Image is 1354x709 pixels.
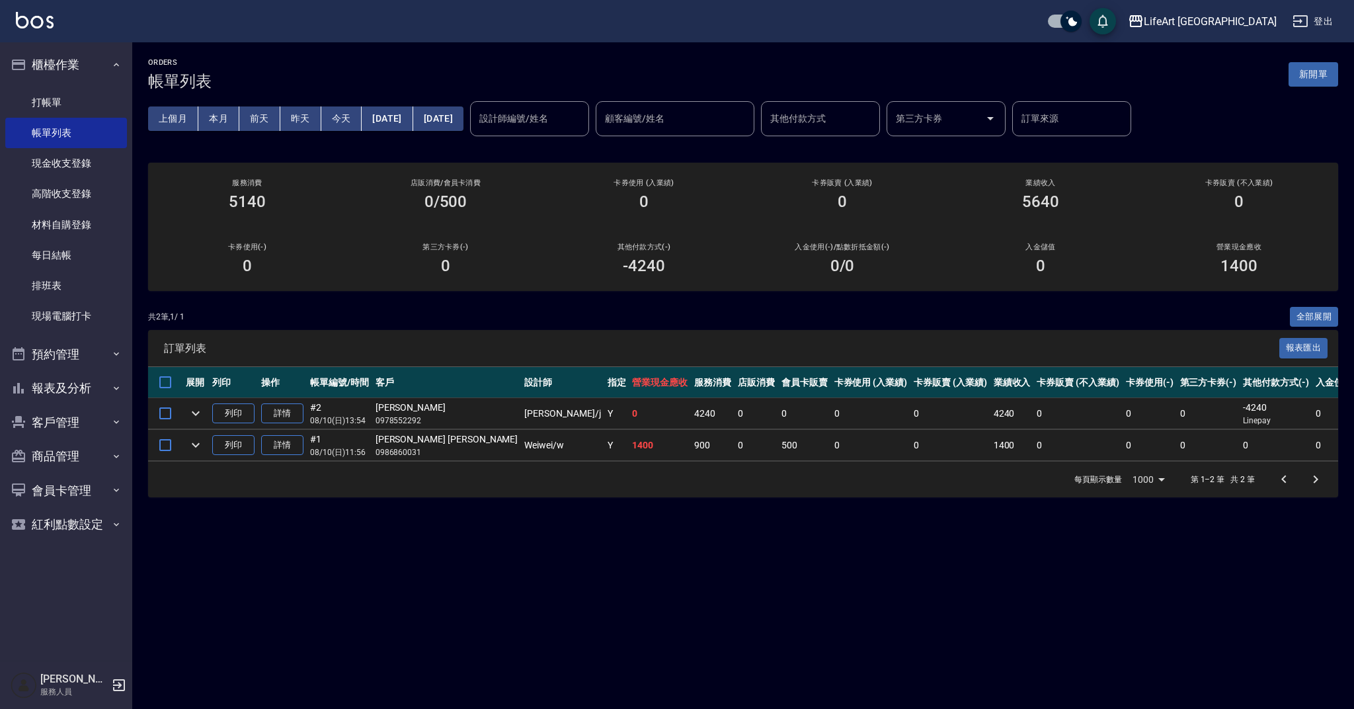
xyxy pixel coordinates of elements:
[759,179,926,187] h2: 卡券販賣 (入業績)
[5,210,127,240] a: 材料自購登錄
[243,257,252,275] h3: 0
[1127,462,1170,497] div: 1000
[778,430,831,461] td: 500
[604,430,629,461] td: Y
[1033,398,1122,429] td: 0
[1177,430,1240,461] td: 0
[561,243,727,251] h2: 其他付款方式(-)
[5,301,127,331] a: 現場電腦打卡
[521,430,604,461] td: Weiwei /w
[639,192,649,211] h3: 0
[1036,257,1045,275] h3: 0
[5,474,127,508] button: 會員卡管理
[441,257,450,275] h3: 0
[376,415,518,427] p: 0978552292
[362,243,529,251] h2: 第三方卡券(-)
[1144,13,1277,30] div: LifeArt [GEOGRAPHIC_DATA]
[691,430,735,461] td: 900
[1074,474,1122,485] p: 每頁顯示數量
[5,118,127,148] a: 帳單列表
[1287,9,1338,34] button: 登出
[910,398,990,429] td: 0
[1279,338,1328,358] button: 報表匯出
[1090,8,1116,34] button: save
[40,673,108,686] h5: [PERSON_NAME]
[1290,307,1339,327] button: 全部展開
[1289,67,1338,80] a: 新開單
[1123,430,1177,461] td: 0
[5,48,127,82] button: 櫃檯作業
[148,72,212,91] h3: 帳單列表
[1240,430,1312,461] td: 0
[376,433,518,446] div: [PERSON_NAME] [PERSON_NAME]
[307,367,372,398] th: 帳單編號/時間
[604,367,629,398] th: 指定
[1156,179,1322,187] h2: 卡券販賣 (不入業績)
[1033,430,1122,461] td: 0
[376,401,518,415] div: [PERSON_NAME]
[164,243,331,251] h2: 卡券使用(-)
[5,148,127,179] a: 現金收支登錄
[362,179,529,187] h2: 店販消費 /會員卡消費
[5,439,127,474] button: 商品管理
[691,367,735,398] th: 服務消費
[1243,415,1309,427] p: Linepay
[1240,398,1312,429] td: -4240
[16,12,54,28] img: Logo
[5,507,127,542] button: 紅利點數設定
[1279,341,1328,354] a: 報表匯出
[1123,8,1282,35] button: LifeArt [GEOGRAPHIC_DATA]
[307,398,372,429] td: #2
[830,257,855,275] h3: 0 /0
[735,398,778,429] td: 0
[5,271,127,301] a: 排班表
[229,192,266,211] h3: 5140
[424,192,467,211] h3: 0/500
[212,435,255,456] button: 列印
[1022,192,1059,211] h3: 5640
[1123,367,1177,398] th: 卡券使用(-)
[629,398,691,429] td: 0
[831,398,911,429] td: 0
[1191,474,1255,485] p: 第 1–2 筆 共 2 筆
[164,342,1279,355] span: 訂單列表
[362,106,413,131] button: [DATE]
[629,367,691,398] th: 營業現金應收
[957,179,1124,187] h2: 業績收入
[778,398,831,429] td: 0
[307,430,372,461] td: #1
[561,179,727,187] h2: 卡券使用 (入業績)
[1240,367,1312,398] th: 其他付款方式(-)
[11,672,37,698] img: Person
[1177,398,1240,429] td: 0
[990,430,1034,461] td: 1400
[164,179,331,187] h3: 服務消費
[280,106,321,131] button: 昨天
[778,367,831,398] th: 會員卡販賣
[957,243,1124,251] h2: 入金儲值
[1033,367,1122,398] th: 卡券販賣 (不入業績)
[5,405,127,440] button: 客戶管理
[990,398,1034,429] td: 4240
[212,403,255,424] button: 列印
[604,398,629,429] td: Y
[691,398,735,429] td: 4240
[910,430,990,461] td: 0
[521,367,604,398] th: 設計師
[182,367,209,398] th: 展開
[629,430,691,461] td: 1400
[372,367,522,398] th: 客戶
[1220,257,1257,275] h3: 1400
[735,367,778,398] th: 店販消費
[1123,398,1177,429] td: 0
[376,446,518,458] p: 0986860031
[831,430,911,461] td: 0
[40,686,108,698] p: 服務人員
[5,179,127,209] a: 高階收支登錄
[5,371,127,405] button: 報表及分析
[623,257,665,275] h3: -4240
[209,367,258,398] th: 列印
[198,106,239,131] button: 本月
[990,367,1034,398] th: 業績收入
[759,243,926,251] h2: 入金使用(-) /點數折抵金額(-)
